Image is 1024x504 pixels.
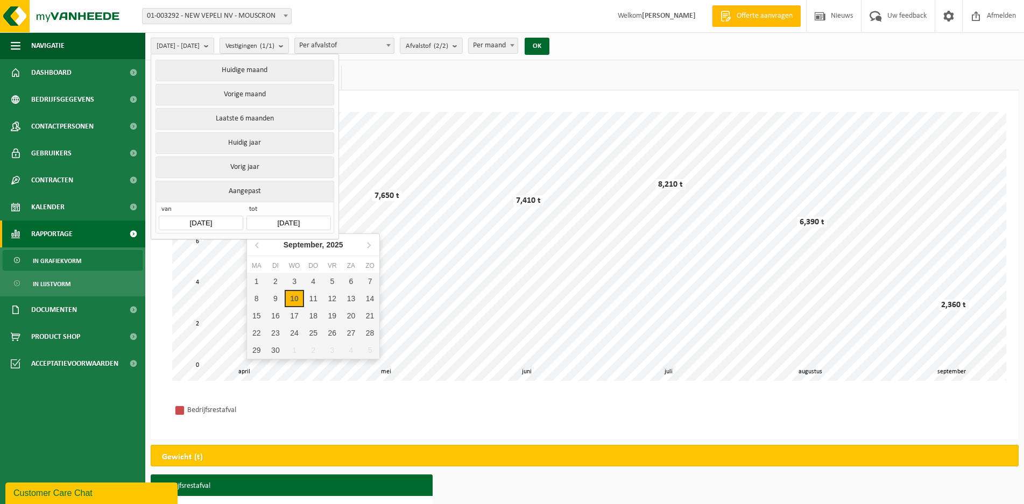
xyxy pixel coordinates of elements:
div: zo [361,260,379,271]
button: Vorige maand [156,84,334,105]
div: 26 [323,324,342,342]
span: In grafiekvorm [33,251,81,271]
button: Afvalstof(2/2) [400,38,463,54]
div: 14 [361,290,379,307]
span: Afvalstof [406,38,448,54]
div: 4 [304,273,323,290]
div: 12 [323,290,342,307]
span: Per maand [469,38,518,53]
span: Documenten [31,296,77,323]
button: OK [525,38,549,55]
div: 21 [361,307,379,324]
div: 11 [304,290,323,307]
div: 15 [247,307,266,324]
span: Product Shop [31,323,80,350]
div: 18 [304,307,323,324]
div: 4 [342,342,361,359]
div: 1 [247,273,266,290]
span: Kalender [31,194,65,221]
span: [DATE] - [DATE] [157,38,200,54]
span: Offerte aanvragen [734,11,795,22]
button: Aangepast [156,181,334,202]
div: 16 [266,307,285,324]
div: 24 [285,324,303,342]
div: 25 [304,324,323,342]
span: Bedrijfsgegevens [31,86,94,113]
a: In grafiekvorm [3,250,143,271]
div: 29 [247,342,266,359]
div: za [342,260,361,271]
span: Per afvalstof [294,38,394,54]
count: (2/2) [434,42,448,49]
span: Rapportage [31,221,73,247]
div: wo [285,260,303,271]
span: Contracten [31,167,73,194]
div: 19 [323,307,342,324]
div: 7,650 t [372,190,402,201]
button: Huidige maand [156,60,334,81]
div: vr [323,260,342,271]
div: Bedrijfsrestafval [187,403,327,417]
div: 7,410 t [513,195,543,206]
a: Offerte aanvragen [712,5,801,27]
div: do [304,260,323,271]
div: 27 [342,324,361,342]
div: 8 [247,290,266,307]
div: ma [247,260,266,271]
div: 30 [266,342,285,359]
strong: [PERSON_NAME] [642,12,696,20]
span: Contactpersonen [31,113,94,140]
div: 2 [266,273,285,290]
div: 3 [323,342,342,359]
span: 01-003292 - NEW VEPELI NV - MOUSCRON [142,8,292,24]
div: September, [279,236,348,253]
div: 17 [285,307,303,324]
div: 10 [285,290,303,307]
div: di [266,260,285,271]
div: 6 [342,273,361,290]
span: In lijstvorm [33,274,70,294]
span: Acceptatievoorwaarden [31,350,118,377]
iframe: chat widget [5,480,180,504]
div: 5 [323,273,342,290]
button: Laatste 6 maanden [156,108,334,130]
div: 22 [247,324,266,342]
button: Vorig jaar [156,157,334,178]
span: Vestigingen [225,38,274,54]
span: Dashboard [31,59,72,86]
div: 28 [361,324,379,342]
span: 01-003292 - NEW VEPELI NV - MOUSCRON [143,9,291,24]
button: [DATE] - [DATE] [151,38,214,54]
button: Vestigingen(1/1) [220,38,289,54]
i: 2025 [326,241,343,249]
div: 8,210 t [655,179,686,190]
div: 5 [361,342,379,359]
span: Gebruikers [31,140,72,167]
div: 7 [361,273,379,290]
div: 13 [342,290,361,307]
div: 20 [342,307,361,324]
div: 23 [266,324,285,342]
button: Huidig jaar [156,132,334,154]
div: 6,390 t [797,217,827,228]
span: Per afvalstof [295,38,394,53]
a: In lijstvorm [3,273,143,294]
span: tot [246,205,330,216]
div: 3 [285,273,303,290]
span: van [159,205,243,216]
div: 2 [304,342,323,359]
span: Navigatie [31,32,65,59]
h3: Bedrijfsrestafval [151,474,433,498]
div: 1 [285,342,303,359]
div: 2,360 t [938,300,969,310]
count: (1/1) [260,42,274,49]
h2: Gewicht (t) [151,445,214,469]
span: Per maand [468,38,518,54]
div: 9 [266,290,285,307]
